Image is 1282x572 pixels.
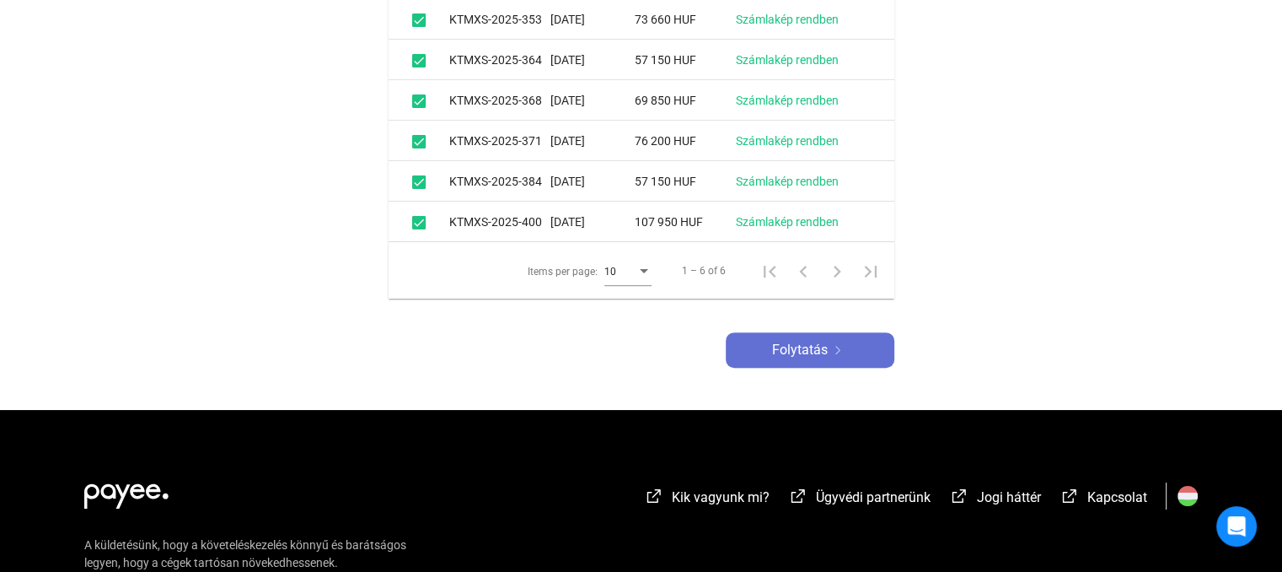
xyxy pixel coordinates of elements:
[753,254,786,288] button: First page
[550,40,635,80] td: [DATE]
[449,80,550,121] td: KTMXS-2025-368
[1177,486,1198,506] img: HU.svg
[977,489,1041,505] span: Jogi háttér
[820,254,854,288] button: Next page
[449,40,550,80] td: KTMXS-2025-364
[949,488,969,505] img: external-link-white
[635,40,736,80] td: 57 150 HUF
[604,261,652,281] mat-select: Items per page:
[84,474,169,509] img: white-payee-white-dot.svg
[828,346,848,354] img: arrow-right-white
[604,266,616,278] span: 10
[550,121,635,161] td: [DATE]
[1087,489,1147,505] span: Kapcsolat
[550,161,635,202] td: [DATE]
[528,262,598,282] div: Items per page:
[788,492,931,508] a: external-link-whiteÜgyvédi partnerünk
[682,261,726,281] div: 1 – 6 of 6
[736,134,839,148] a: Számlakép rendben
[786,254,820,288] button: Previous page
[550,80,635,121] td: [DATE]
[449,202,550,242] td: KTMXS-2025-400
[736,215,839,229] a: Számlakép rendben
[635,80,736,121] td: 69 850 HUF
[1216,506,1257,547] div: Open Intercom Messenger
[644,488,664,505] img: external-link-white
[736,175,839,188] a: Számlakép rendben
[736,53,839,67] a: Számlakép rendben
[949,492,1041,508] a: external-link-whiteJogi háttér
[449,121,550,161] td: KTMXS-2025-371
[635,202,736,242] td: 107 950 HUF
[672,489,770,505] span: Kik vagyunk mi?
[854,254,888,288] button: Last page
[550,202,635,242] td: [DATE]
[449,161,550,202] td: KTMXS-2025-384
[644,492,770,508] a: external-link-whiteKik vagyunk mi?
[736,94,839,107] a: Számlakép rendben
[816,489,931,505] span: Ügyvédi partnerünk
[736,13,839,26] a: Számlakép rendben
[1059,492,1147,508] a: external-link-whiteKapcsolat
[788,488,808,505] img: external-link-white
[635,121,736,161] td: 76 200 HUF
[635,161,736,202] td: 57 150 HUF
[772,340,828,360] span: Folytatás
[1059,488,1080,505] img: external-link-white
[726,332,894,368] button: Folytatásarrow-right-white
